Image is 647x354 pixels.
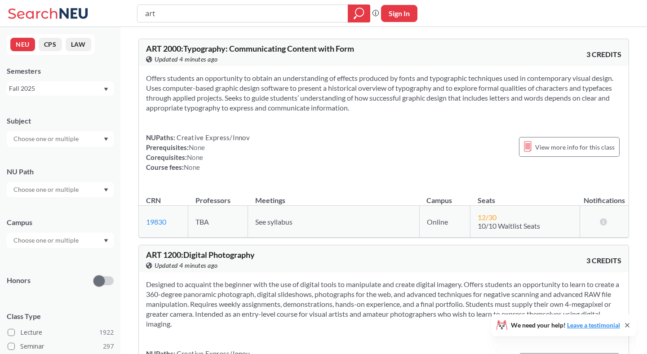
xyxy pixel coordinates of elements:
[188,186,248,206] th: Professors
[580,186,629,206] th: Notifications
[144,6,341,21] input: Class, professor, course number, "phrase"
[7,116,114,126] div: Subject
[7,131,114,146] div: Dropdown arrow
[419,186,470,206] th: Campus
[146,73,621,113] section: Offers students an opportunity to obtain an understanding of effects produced by fonts and typogr...
[7,81,114,96] div: Fall 2025Dropdown arrow
[8,341,114,352] label: Seminar
[348,4,370,22] div: magnifying glass
[7,66,114,76] div: Semesters
[478,221,540,230] span: 10/10 Waitlist Seats
[7,275,31,286] p: Honors
[146,44,354,53] span: ART 2000 : Typography: Communicating Content with Form
[155,261,218,270] span: Updated 4 minutes ago
[146,250,255,260] span: ART 1200 : Digital Photography
[187,153,203,161] span: None
[511,322,620,328] span: We need your help!
[586,256,621,265] span: 3 CREDITS
[7,182,114,197] div: Dropdown arrow
[354,7,364,20] svg: magnifying glass
[99,327,114,337] span: 1922
[419,206,470,238] td: Online
[381,5,417,22] button: Sign In
[9,84,103,93] div: Fall 2025
[586,49,621,59] span: 3 CREDITS
[248,186,420,206] th: Meetings
[104,239,108,243] svg: Dropdown arrow
[535,142,615,153] span: View more info for this class
[184,163,200,171] span: None
[39,38,62,51] button: CPS
[255,217,292,226] span: See syllabus
[567,321,620,329] a: Leave a testimonial
[7,233,114,248] div: Dropdown arrow
[9,235,84,246] input: Choose one or multiple
[175,133,250,142] span: Creative Express/Innov
[9,133,84,144] input: Choose one or multiple
[103,341,114,351] span: 297
[146,217,166,226] a: 19830
[189,143,205,151] span: None
[104,188,108,192] svg: Dropdown arrow
[188,206,248,238] td: TBA
[155,54,218,64] span: Updated 4 minutes ago
[10,38,35,51] button: NEU
[7,217,114,227] div: Campus
[146,279,621,329] section: Designed to acquaint the beginner with the use of digital tools to manipulate and create digital ...
[66,38,91,51] button: LAW
[7,311,114,321] span: Class Type
[470,186,580,206] th: Seats
[8,327,114,338] label: Lecture
[146,195,161,205] div: CRN
[104,88,108,91] svg: Dropdown arrow
[7,167,114,177] div: NU Path
[9,184,84,195] input: Choose one or multiple
[104,137,108,141] svg: Dropdown arrow
[478,213,496,221] span: 12 / 30
[146,133,250,172] div: NUPaths: Prerequisites: Corequisites: Course fees:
